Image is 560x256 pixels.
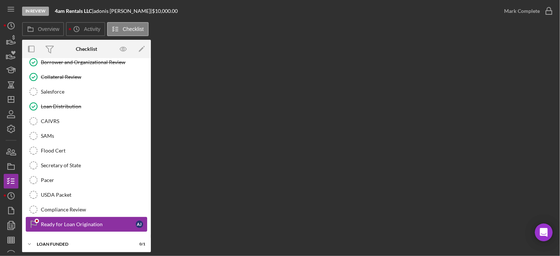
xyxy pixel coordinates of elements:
div: Pacer [41,177,147,183]
div: Ready for Loan Origination [41,221,136,227]
div: Borrower and Organizational Review [41,59,147,65]
a: Secretary of State [26,158,147,173]
button: Mark Complete [497,4,556,18]
a: Borrower and Organizational Review [26,55,147,70]
div: 0 / 1 [132,242,145,246]
div: Salesforce [41,89,147,95]
a: Flood Cert [26,143,147,158]
a: Pacer [26,173,147,187]
label: Checklist [123,26,144,32]
a: SAMs [26,129,147,143]
div: adonis [PERSON_NAME] | [93,8,152,14]
div: a j [136,221,143,228]
div: USDA Packet [41,192,147,198]
div: | [55,8,93,14]
button: Activity [66,22,105,36]
a: Compliance Review [26,202,147,217]
label: Overview [38,26,59,32]
div: LOAN FUNDED [37,242,127,246]
a: Collateral Review [26,70,147,84]
a: CAIVRS [26,114,147,129]
div: $10,000.00 [152,8,180,14]
a: Ready for Loan Originationaj [26,217,147,232]
div: Collateral Review [41,74,147,80]
div: Mark Complete [504,4,540,18]
div: SAMs [41,133,147,139]
div: Flood Cert [41,148,147,154]
button: Overview [22,22,64,36]
div: Checklist [76,46,97,52]
a: Salesforce [26,84,147,99]
label: Activity [84,26,100,32]
button: Checklist [107,22,149,36]
b: 4am Rentals LLC [55,8,92,14]
div: Compliance Review [41,207,147,213]
div: CAIVRS [41,118,147,124]
a: USDA Packet [26,187,147,202]
div: Open Intercom Messenger [535,224,553,241]
a: Loan Distribution [26,99,147,114]
div: In Review [22,7,49,16]
div: Secretary of State [41,162,147,168]
div: Loan Distribution [41,104,147,109]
